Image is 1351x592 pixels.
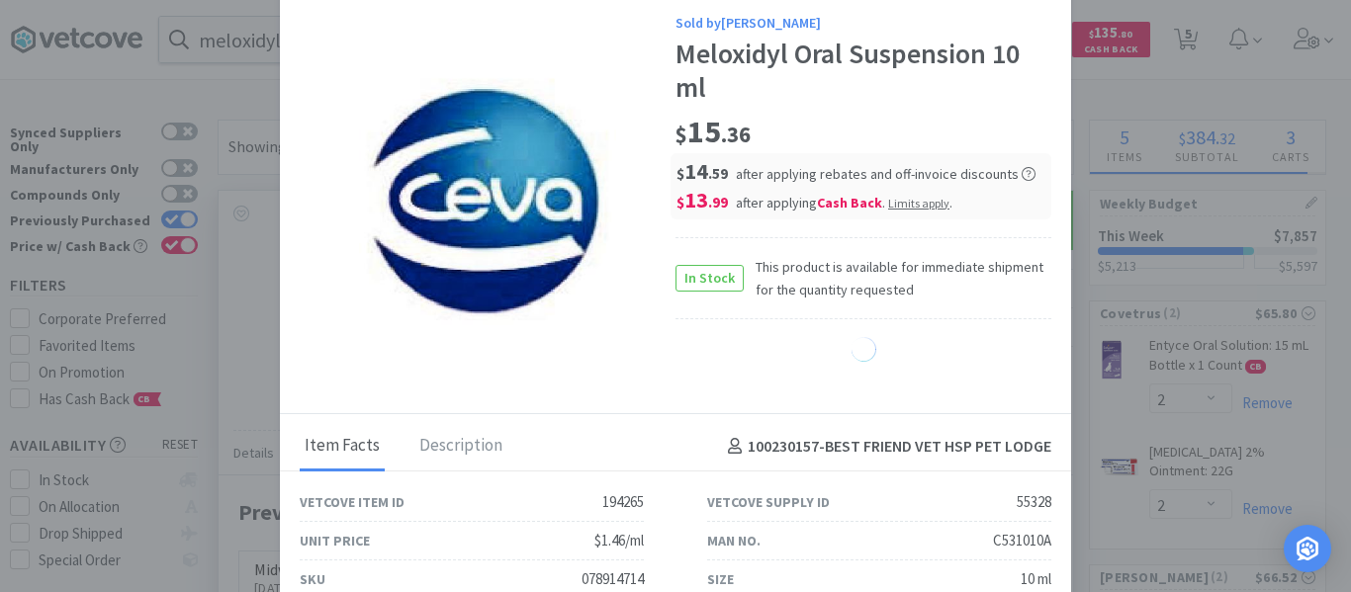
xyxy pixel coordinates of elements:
[721,121,751,148] span: . 36
[676,164,684,183] span: $
[1284,525,1331,572] div: Open Intercom Messenger
[675,38,1051,104] div: Meloxidyl Oral Suspension 10 ml
[707,491,830,513] div: Vetcove Supply ID
[359,68,616,325] img: 384c4c215cc845d9a8543d3e3dcc87ec_55328.jpeg
[888,196,949,211] span: Limits apply
[300,422,385,471] div: Item Facts
[414,422,507,471] div: Description
[736,165,1036,183] span: after applying rebates and off-invoice discounts
[744,256,1051,300] span: This product is available for immediate shipment for the quantity requested
[1017,490,1051,514] div: 55328
[720,434,1051,460] h4: 100230157 - BEST FRIEND VET HSP PET LODGE
[708,193,728,211] span: . 99
[582,567,644,591] div: 078914714
[675,121,687,148] span: $
[300,568,325,590] div: SKU
[676,266,743,291] span: In Stock
[676,186,728,213] span: 13
[676,193,684,211] span: $
[594,529,644,552] div: $1.46/ml
[602,490,644,514] div: 194265
[675,112,751,151] span: 15
[300,530,370,551] div: Unit Price
[300,491,405,513] div: Vetcove Item ID
[708,164,728,183] span: . 59
[1021,567,1051,591] div: 10 ml
[707,568,734,590] div: Size
[888,194,952,211] div: .
[675,12,1051,34] div: Sold by [PERSON_NAME]
[993,529,1051,552] div: C531010A
[676,157,728,185] span: 14
[736,194,952,211] span: after applying .
[707,530,761,551] div: Man No.
[817,194,882,211] i: Cash Back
